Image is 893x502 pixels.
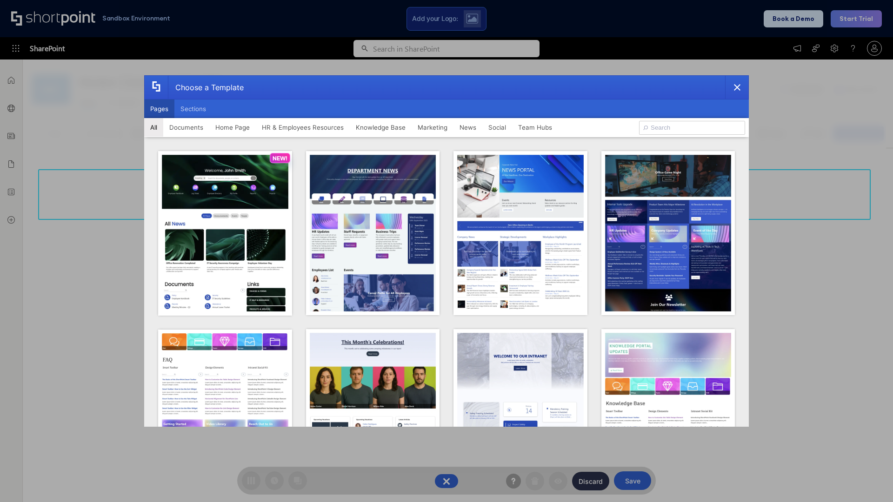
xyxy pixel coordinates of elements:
[639,121,745,135] input: Search
[412,118,453,137] button: Marketing
[273,155,287,162] p: NEW!
[209,118,256,137] button: Home Page
[350,118,412,137] button: Knowledge Base
[846,457,893,502] iframe: Chat Widget
[144,118,163,137] button: All
[144,99,174,118] button: Pages
[512,118,558,137] button: Team Hubs
[453,118,482,137] button: News
[163,118,209,137] button: Documents
[482,118,512,137] button: Social
[174,99,212,118] button: Sections
[144,75,749,427] div: template selector
[256,118,350,137] button: HR & Employees Resources
[168,76,244,99] div: Choose a Template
